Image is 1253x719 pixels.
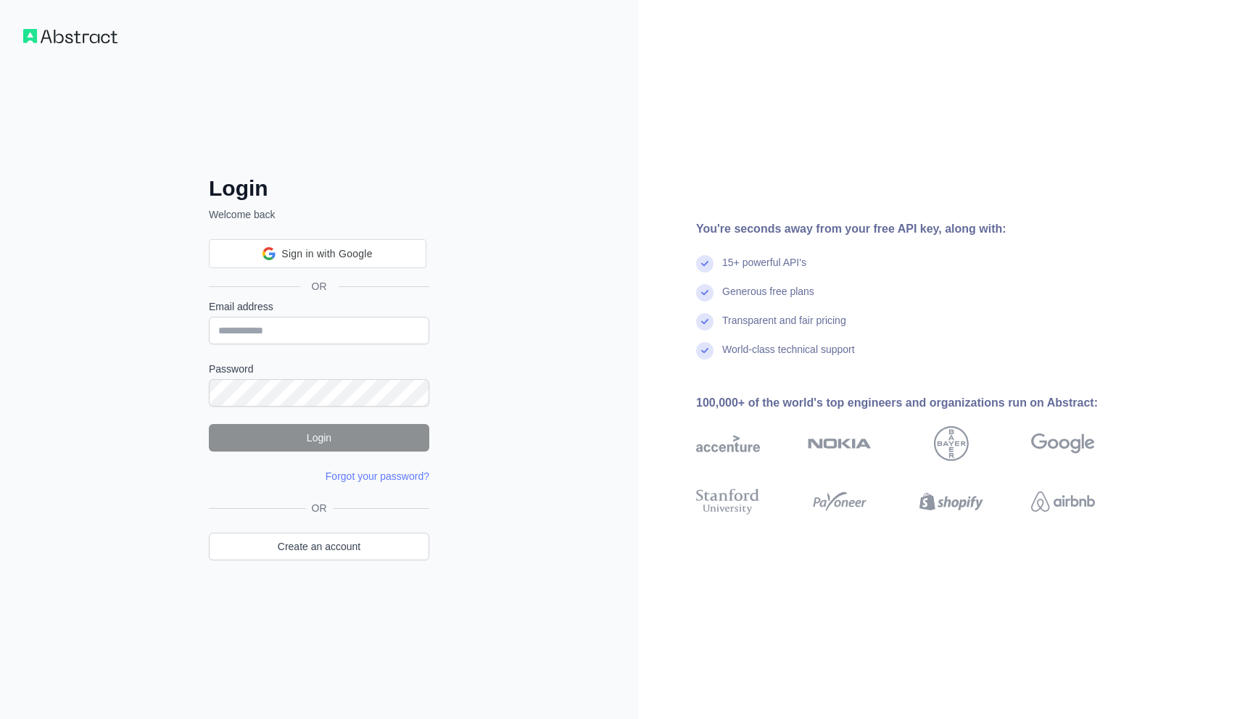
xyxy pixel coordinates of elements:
img: bayer [934,426,969,461]
img: airbnb [1031,486,1095,518]
div: World-class technical support [722,342,855,371]
img: google [1031,426,1095,461]
img: accenture [696,426,760,461]
div: You're seconds away from your free API key, along with: [696,220,1141,238]
img: check mark [696,313,714,331]
img: check mark [696,342,714,359]
div: 15+ powerful API's [722,255,806,284]
span: OR [300,279,339,294]
span: OR [306,501,333,515]
a: Create an account [209,533,429,560]
div: Generous free plans [722,284,814,313]
img: check mark [696,255,714,273]
div: 100,000+ of the world's top engineers and organizations run on Abstract: [696,394,1141,412]
button: Login [209,424,429,452]
label: Password [209,362,429,376]
a: Forgot your password? [326,470,429,482]
img: nokia [808,426,872,461]
label: Email address [209,299,429,314]
img: stanford university [696,486,760,518]
div: Transparent and fair pricing [722,313,846,342]
h2: Login [209,175,429,201]
img: check mark [696,284,714,302]
img: payoneer [808,486,872,518]
img: shopify [919,486,983,518]
span: Sign in with Google [281,246,372,262]
div: Sign in with Google [209,239,426,268]
img: Workflow [23,29,117,43]
p: Welcome back [209,207,429,222]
